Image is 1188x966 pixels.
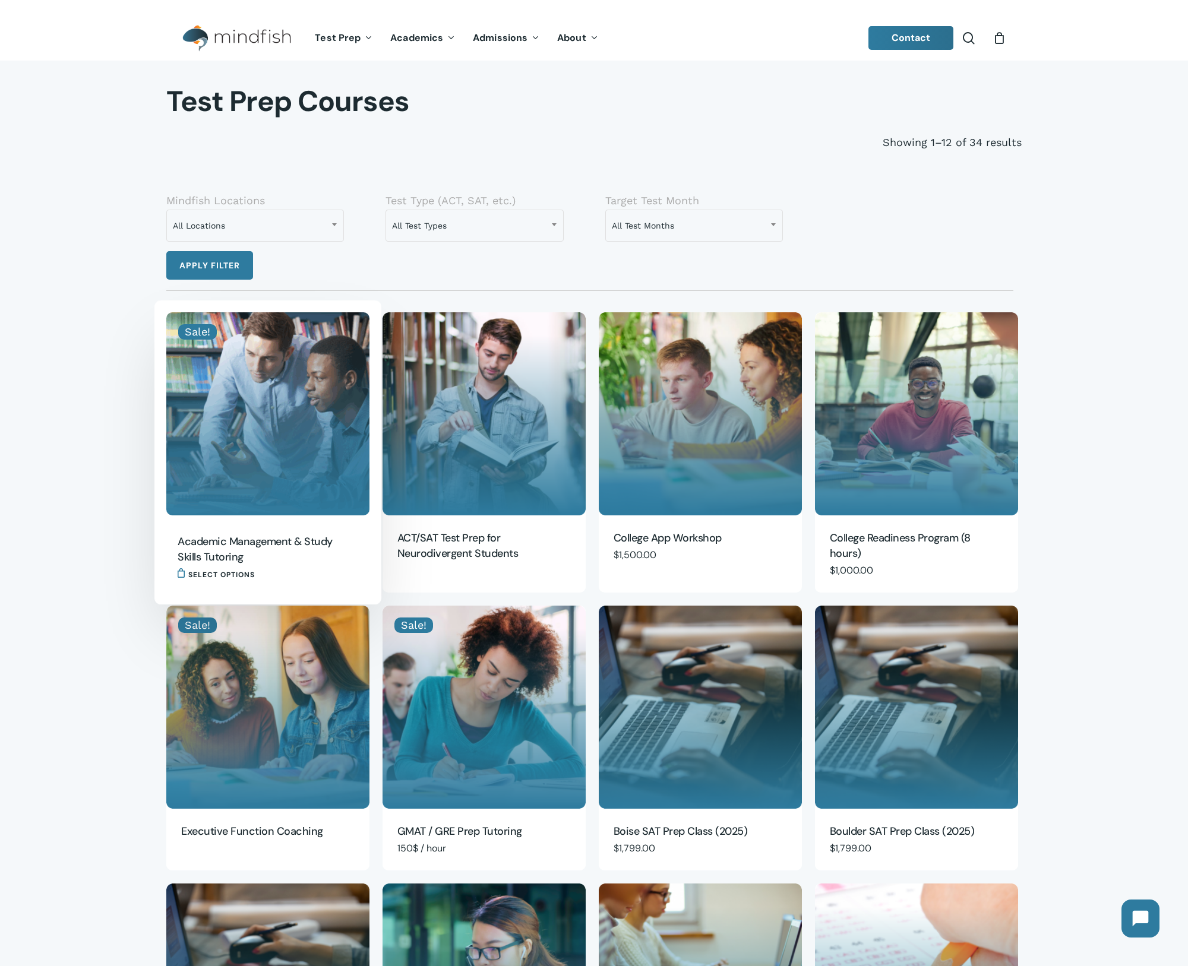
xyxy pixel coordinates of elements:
[166,195,265,207] label: Mindfish Locations
[614,842,655,854] bdi: 1,799.00
[599,312,802,515] a: College App Workshop
[386,210,563,242] span: All Test Types
[306,16,606,61] nav: Main Menu
[166,16,1022,61] header: Main Menu
[830,824,1003,840] a: Boulder SAT Prep Class (2025)
[390,31,443,44] span: Academics
[178,324,217,340] span: Sale!
[868,26,954,50] a: Contact
[178,617,217,633] span: Sale!
[830,842,871,854] bdi: 1,799.00
[383,312,586,515] a: ACT/SAT Test Prep for Neurodivergent Students
[166,251,253,280] button: Apply filter
[815,312,1018,515] img: College Readiness
[167,213,343,238] span: All Locations
[993,31,1006,45] a: Cart
[166,606,369,809] img: Executive Function Coaching 1
[166,312,369,515] a: Academic Management & Study Skills Tutoring
[464,33,548,43] a: Admissions
[883,131,1022,154] p: Showing 1–12 of 34 results
[381,33,464,43] a: Academics
[599,606,802,809] img: Online SAT Prep 14
[397,530,571,562] a: ACT/SAT Test Prep for Neurodivergent Students
[557,31,586,44] span: About
[188,568,255,582] span: Select options
[1110,888,1171,949] iframe: Chatbot
[383,606,586,809] a: GMAT / GRE Prep Tutoring
[830,564,835,577] span: $
[548,33,607,43] a: About
[394,617,433,633] span: Sale!
[605,210,783,242] span: All Test Months
[606,213,782,238] span: All Test Months
[830,842,835,854] span: $
[605,195,699,207] label: Target Test Month
[181,824,355,840] a: Executive Function Coaching
[166,210,344,242] span: All Locations
[830,564,873,577] bdi: 1,000.00
[166,312,369,515] img: Teacher working with male teenage pupil at computer
[386,213,563,238] span: All Test Types
[815,606,1018,809] img: Online SAT Prep 14
[383,606,586,809] img: GMAT GRE 1
[397,824,571,840] a: GMAT / GRE Prep Tutoring
[614,842,619,854] span: $
[315,31,361,44] span: Test Prep
[614,824,787,840] a: Boise SAT Prep Class (2025)
[614,549,656,561] bdi: 1,500.00
[473,31,527,44] span: Admissions
[892,31,931,44] span: Contact
[614,549,619,561] span: $
[614,530,787,547] a: College App Workshop
[383,312,586,515] img: Neurodivergent
[306,33,381,43] a: Test Prep
[830,530,1003,562] a: College Readiness Program (8 hours)
[386,195,516,207] label: Test Type (ACT, SAT, etc.)
[166,606,369,809] a: Executive Function Coaching
[599,606,802,809] a: Boise SAT Prep Class (2025)
[166,84,1022,119] h1: Test Prep Courses
[178,568,255,578] a: Add to cart: “Academic Management & Study Skills Tutoring”
[815,312,1018,515] a: College Readiness Program (8 hours)
[815,606,1018,809] a: Boulder SAT Prep Class (2025)
[397,842,446,854] span: 150$ / hour
[599,312,802,515] img: College Essay Bootcamp
[178,534,351,566] a: Academic Management & Study Skills Tutoring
